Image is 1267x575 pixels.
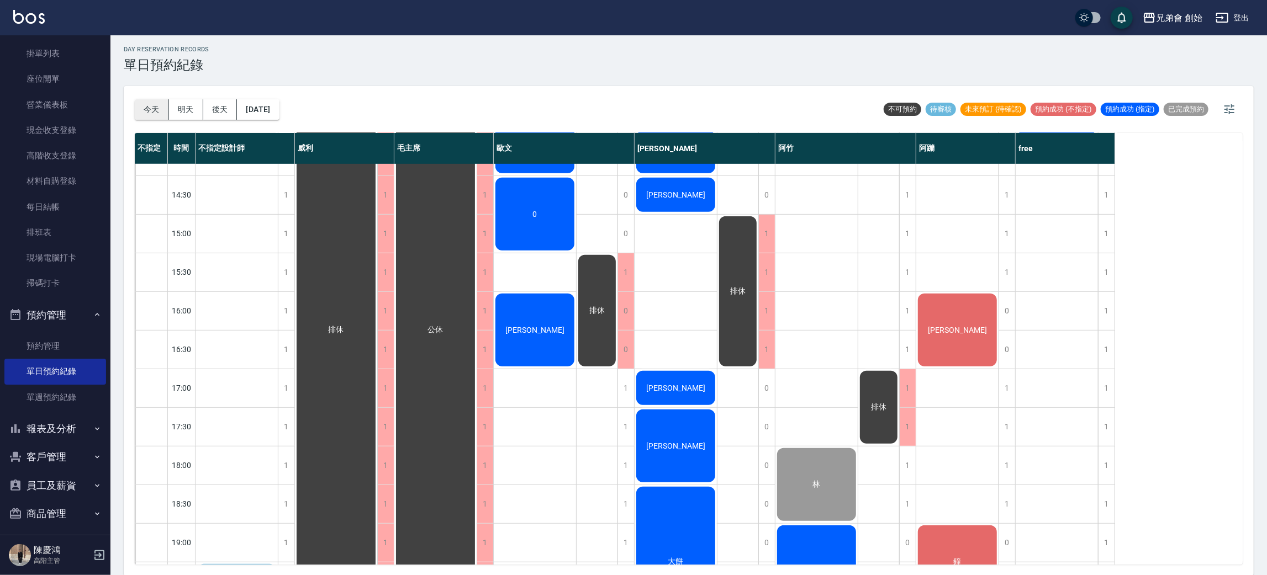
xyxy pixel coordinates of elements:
[644,190,708,199] span: [PERSON_NAME]
[9,544,31,566] img: Person
[477,292,493,330] div: 1
[758,408,775,446] div: 0
[4,92,106,118] a: 營業儀表板
[1098,369,1115,407] div: 1
[377,369,394,407] div: 1
[999,524,1015,562] div: 0
[4,118,106,143] a: 現金收支登錄
[168,330,196,369] div: 16:30
[758,524,775,562] div: 0
[999,485,1015,523] div: 1
[477,176,493,214] div: 1
[728,286,748,296] span: 排休
[4,301,106,329] button: 預約管理
[758,253,775,291] div: 1
[1098,485,1115,523] div: 1
[999,176,1015,214] div: 1
[135,133,168,164] div: 不指定
[617,446,634,485] div: 1
[168,523,196,562] div: 19:00
[899,524,916,562] div: 0
[168,446,196,485] div: 18:00
[124,57,209,73] h3: 單日預約紀錄
[4,499,106,528] button: 商品管理
[4,443,106,471] button: 客戶管理
[377,408,394,446] div: 1
[278,176,294,214] div: 1
[377,176,394,214] div: 1
[4,414,106,443] button: 報表及分析
[4,270,106,296] a: 掃碼打卡
[168,214,196,253] div: 15:00
[4,333,106,359] a: 預約管理
[377,215,394,253] div: 1
[617,524,634,562] div: 1
[4,220,106,245] a: 排班表
[169,99,203,120] button: 明天
[278,408,294,446] div: 1
[168,175,196,214] div: 14:30
[758,369,775,407] div: 0
[377,524,394,562] div: 1
[1211,8,1254,28] button: 登出
[4,41,106,66] a: 掛單列表
[1098,176,1115,214] div: 1
[4,168,106,194] a: 材料自購登錄
[1098,215,1115,253] div: 1
[34,545,90,556] h5: 陳慶鴻
[758,215,775,253] div: 1
[644,441,708,450] span: [PERSON_NAME]
[899,408,916,446] div: 1
[999,215,1015,253] div: 1
[477,215,493,253] div: 1
[999,446,1015,485] div: 1
[999,369,1015,407] div: 1
[1098,446,1115,485] div: 1
[494,133,635,164] div: 歐文
[124,46,209,53] h2: day Reservation records
[377,292,394,330] div: 1
[1156,11,1202,25] div: 兄弟會 創始
[1098,292,1115,330] div: 1
[168,253,196,291] div: 15:30
[899,292,916,330] div: 1
[477,446,493,485] div: 1
[377,485,394,523] div: 1
[899,215,916,253] div: 1
[1098,408,1115,446] div: 1
[278,485,294,523] div: 1
[999,408,1015,446] div: 1
[278,215,294,253] div: 1
[477,369,493,407] div: 1
[899,176,916,214] div: 1
[635,133,775,164] div: [PERSON_NAME]
[999,253,1015,291] div: 1
[477,524,493,562] div: 1
[899,331,916,369] div: 1
[477,408,493,446] div: 1
[899,485,916,523] div: 1
[1111,7,1133,29] button: save
[617,253,634,291] div: 1
[617,292,634,330] div: 0
[617,485,634,523] div: 1
[4,143,106,168] a: 高階收支登錄
[617,331,634,369] div: 0
[869,402,889,412] span: 排休
[168,485,196,523] div: 18:30
[278,446,294,485] div: 1
[203,99,237,120] button: 後天
[617,408,634,446] div: 1
[758,176,775,214] div: 0
[1098,253,1115,291] div: 1
[617,176,634,214] div: 0
[503,326,567,334] span: [PERSON_NAME]
[477,253,493,291] div: 1
[1098,524,1115,562] div: 1
[4,471,106,500] button: 員工及薪資
[811,480,823,489] span: 林
[278,524,294,562] div: 1
[377,446,394,485] div: 1
[278,292,294,330] div: 1
[377,253,394,291] div: 1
